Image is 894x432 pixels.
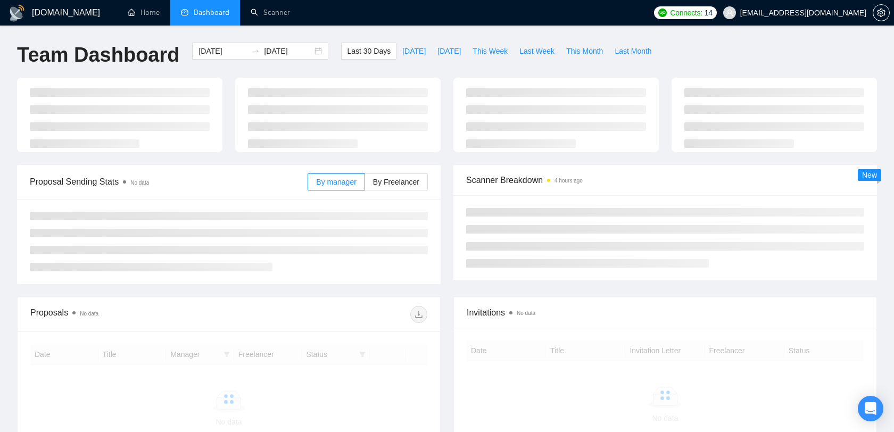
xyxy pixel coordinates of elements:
[80,311,98,317] span: No data
[17,43,179,68] h1: Team Dashboard
[467,306,864,319] span: Invitations
[554,178,583,184] time: 4 hours ago
[194,8,229,17] span: Dashboard
[264,45,312,57] input: End date
[705,7,713,19] span: 14
[670,7,702,19] span: Connects:
[873,9,890,17] a: setting
[514,43,560,60] button: Last Week
[862,171,877,179] span: New
[566,45,603,57] span: This Month
[402,45,426,57] span: [DATE]
[130,180,149,186] span: No data
[251,47,260,55] span: to
[473,45,508,57] span: This Week
[517,310,535,316] span: No data
[251,47,260,55] span: swap-right
[30,175,308,188] span: Proposal Sending Stats
[437,45,461,57] span: [DATE]
[560,43,609,60] button: This Month
[347,45,391,57] span: Last 30 Days
[373,178,419,186] span: By Freelancer
[341,43,396,60] button: Last 30 Days
[615,45,651,57] span: Last Month
[251,8,290,17] a: searchScanner
[658,9,667,17] img: upwork-logo.png
[467,43,514,60] button: This Week
[726,9,733,16] span: user
[30,306,229,323] div: Proposals
[873,4,890,21] button: setting
[128,8,160,17] a: homeHome
[181,9,188,16] span: dashboard
[858,396,883,421] div: Open Intercom Messenger
[9,5,26,22] img: logo
[198,45,247,57] input: Start date
[609,43,657,60] button: Last Month
[432,43,467,60] button: [DATE]
[396,43,432,60] button: [DATE]
[519,45,554,57] span: Last Week
[873,9,889,17] span: setting
[316,178,356,186] span: By manager
[466,173,864,187] span: Scanner Breakdown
